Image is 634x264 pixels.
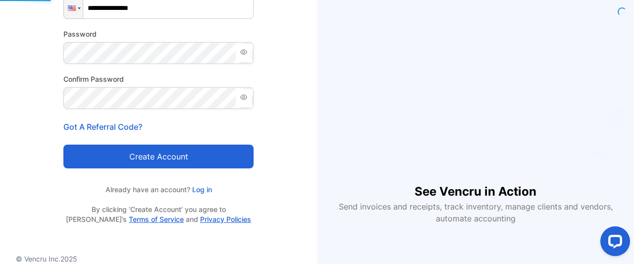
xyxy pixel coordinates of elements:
[190,185,212,194] a: Log in
[129,215,184,223] a: Terms of Service
[63,145,254,168] button: Create account
[63,121,254,133] p: Got A Referral Code?
[592,222,634,264] iframe: LiveChat chat widget
[349,40,602,167] iframe: YouTube video player
[63,74,254,84] label: Confirm Password
[415,167,536,201] h1: See Vencru in Action
[63,205,254,224] p: By clicking ‘Create Account’ you agree to [PERSON_NAME]’s and
[63,184,254,195] p: Already have an account?
[200,215,251,223] a: Privacy Policies
[333,201,618,224] p: Send invoices and receipts, track inventory, manage clients and vendors, automate accounting
[63,29,254,39] label: Password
